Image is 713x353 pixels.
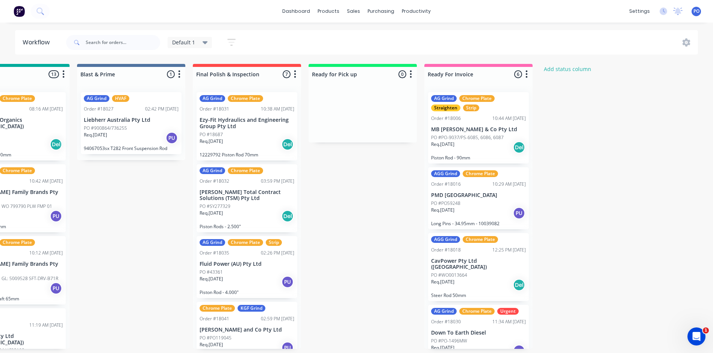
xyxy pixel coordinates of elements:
div: AGG Grind [431,170,460,177]
div: Del [282,138,294,150]
div: PU [282,276,294,288]
p: Steer Rod 50mm [431,292,526,298]
div: KGF Grind [238,305,265,312]
div: AGG Grind [431,236,460,243]
span: 1 [703,327,709,333]
p: PO #SY277329 [200,203,230,210]
div: 02:42 PM [DATE] [145,106,179,112]
p: [PERSON_NAME] Total Contract Solutions (TSM) Pty Ltd [200,189,294,202]
div: 10:29 AM [DATE] [492,181,526,188]
div: Del [50,138,62,150]
div: PU [50,210,62,222]
div: Strip [463,105,479,111]
div: 03:59 PM [DATE] [261,178,294,185]
div: Del [282,210,294,222]
p: Req. [DATE] [200,138,223,145]
p: PO #PO-9037/PS-6085, 6086, 6087 [431,134,504,141]
div: purchasing [364,6,398,17]
p: Liebherr Australia Pty Ltd [84,117,179,123]
span: Default 1 [172,38,195,46]
p: PO #PO-1496MW [431,338,467,344]
div: Order #18006 [431,115,461,122]
div: 02:59 PM [DATE] [261,315,294,322]
div: Chrome Plate [228,95,263,102]
div: AG Grind [431,308,457,315]
div: Strip [266,239,282,246]
button: Add status column [540,64,595,74]
div: Straighten [431,105,460,111]
span: PO [693,8,699,15]
div: PU [166,132,178,144]
div: Del [513,141,525,153]
p: Req. [DATE] [431,141,454,148]
div: Chrome Plate [200,305,235,312]
div: AG GrindHVAFOrder #1802702:42 PM [DATE]Liebherr Australia Pty LtdPO #900864/736255Req.[DATE]PU940... [81,92,182,154]
div: 11:34 AM [DATE] [492,318,526,325]
div: Order #18031 [200,106,229,112]
div: Order #18032 [200,178,229,185]
p: PO #WO0013664 [431,272,467,279]
p: Req. [DATE] [84,132,107,138]
div: Chrome Plate [463,170,498,177]
p: 94067053sx T282 Front Suspension Rod [84,145,179,151]
div: Chrome Plate [459,308,495,315]
p: Fluid Power (AU) Pty Ltd [200,261,294,267]
div: AG GrindChrome PlateStraightenStripOrder #1800610:44 AM [DATE]MB [PERSON_NAME] & Co Pty LtdPO #PO... [428,92,529,164]
div: Order #18041 [200,315,229,322]
div: PU [50,282,62,294]
p: CavPower Pty Ltd ([GEOGRAPHIC_DATA]) [431,258,526,271]
p: Down To Earth Diesel [431,330,526,336]
a: dashboard [279,6,314,17]
p: Piston Rods - 2.500" [200,224,294,229]
div: Order #18018 [431,247,461,253]
div: HVAF [112,95,129,102]
div: AG GrindChrome PlateOrder #1803203:59 PM [DATE][PERSON_NAME] Total Contract Solutions (TSM) Pty L... [197,164,297,233]
div: AGG GrindChrome PlateOrder #1801610:29 AM [DATE]PMD [GEOGRAPHIC_DATA]PO #PO59248Req.[DATE]PULong ... [428,167,529,229]
div: Del [513,279,525,291]
p: PO #PO119045 [200,335,232,341]
div: Chrome Plate [228,239,263,246]
div: AGG GrindChrome PlateOrder #1801812:25 PM [DATE]CavPower Pty Ltd ([GEOGRAPHIC_DATA])PO #WO0013664... [428,233,529,301]
p: Piston Rod - 90mm [431,155,526,161]
div: 08:16 AM [DATE] [29,106,63,112]
p: PMD [GEOGRAPHIC_DATA] [431,192,526,198]
p: PO #43361 [200,269,223,276]
div: 10:38 AM [DATE] [261,106,294,112]
div: AG Grind [200,167,225,174]
input: Search for orders... [86,35,160,50]
div: productivity [398,6,434,17]
div: 10:42 AM [DATE] [29,178,63,185]
div: PU [513,207,525,219]
p: Req. [DATE] [431,207,454,214]
div: 10:12 AM [DATE] [29,250,63,256]
div: AG Grind [200,95,225,102]
p: Req. [DATE] [431,344,454,351]
p: Req. [DATE] [200,210,223,217]
div: products [314,6,343,17]
div: AG Grind [431,95,457,102]
div: AG GrindChrome PlateOrder #1803110:38 AM [DATE]Ezy-Fit Hydraulics and Engineering Group Pty LtdPO... [197,92,297,161]
p: PO #PO59248 [431,200,460,207]
div: sales [343,6,364,17]
iframe: Intercom live chat [687,327,705,345]
div: 10:44 AM [DATE] [492,115,526,122]
div: settings [625,6,654,17]
div: Chrome Plate [459,95,495,102]
div: Chrome Plate [463,236,498,243]
div: AG Grind [200,239,225,246]
div: Urgent [497,308,519,315]
div: Workflow [23,38,53,47]
p: [PERSON_NAME] and Co Pty Ltd [200,327,294,333]
p: PO #18687 [200,131,223,138]
p: Piston Rod - 4.000" [200,289,294,295]
p: Long Pins - 34.95mm - 10039082 [431,221,526,226]
p: Req. [DATE] [431,279,454,285]
div: Order #18035 [200,250,229,256]
img: Factory [14,6,25,17]
p: Req. [DATE] [200,276,223,282]
p: MB [PERSON_NAME] & Co Pty Ltd [431,126,526,133]
p: Req. [DATE] [200,341,223,348]
div: Order #18027 [84,106,114,112]
div: 12:25 PM [DATE] [492,247,526,253]
p: PO #900864/736255 [84,125,127,132]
